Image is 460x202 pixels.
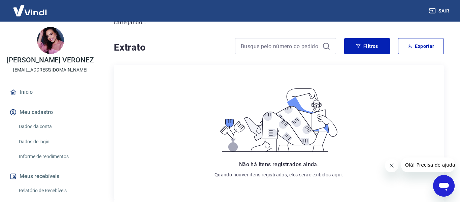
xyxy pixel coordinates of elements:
iframe: Fechar mensagem [385,159,398,172]
button: Exportar [398,38,444,54]
a: Informe de rendimentos [16,150,93,164]
p: [PERSON_NAME] VERONEZ [7,57,94,64]
input: Busque pelo número do pedido [241,41,320,51]
button: Meu cadastro [8,105,93,120]
h4: Extrato [114,41,227,54]
img: Vindi [8,0,52,21]
p: [EMAIL_ADDRESS][DOMAIN_NAME] [13,66,88,74]
span: Não há itens registrados ainda. [239,161,319,168]
a: Dados de login [16,135,93,149]
button: Meus recebíveis [8,169,93,184]
button: Filtros [344,38,390,54]
a: Relatório de Recebíveis [16,184,93,198]
img: 9d917ad6-f728-4449-9b27-1587ad35ff80.jpeg [37,27,64,54]
span: Olá! Precisa de ajuda? [4,5,57,10]
button: Sair [428,5,452,17]
p: Quando houver itens registrados, eles serão exibidos aqui. [215,171,343,178]
p: carregando... [114,19,444,27]
iframe: Botão para abrir a janela de mensagens [433,175,455,197]
a: Dados da conta [16,120,93,134]
iframe: Mensagem da empresa [401,157,455,172]
a: Início [8,85,93,99]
